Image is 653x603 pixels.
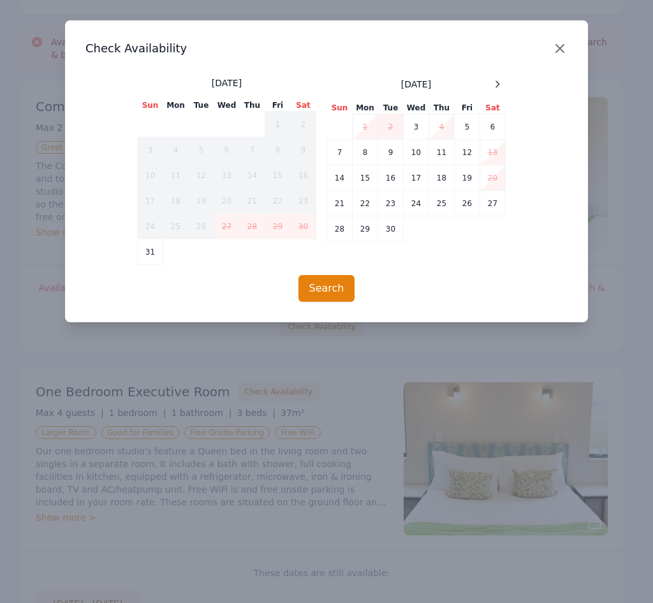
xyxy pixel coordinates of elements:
td: 28 [327,216,353,242]
td: 1 [265,112,291,137]
td: 22 [265,188,291,214]
td: 21 [327,191,353,216]
span: [DATE] [212,77,242,89]
th: Fri [455,102,480,114]
th: Thu [240,100,265,112]
th: Fri [265,100,291,112]
td: 11 [163,163,189,188]
td: 20 [480,165,506,191]
td: 27 [214,214,240,239]
td: 24 [138,214,163,239]
th: Wed [404,102,429,114]
td: 5 [189,137,214,163]
td: 3 [138,137,163,163]
td: 9 [378,140,404,165]
th: Sat [480,102,506,114]
td: 29 [265,214,291,239]
td: 2 [378,114,404,140]
td: 13 [480,140,506,165]
td: 14 [327,165,353,191]
td: 14 [240,163,265,188]
td: 19 [455,165,480,191]
td: 2 [291,112,316,137]
td: 10 [404,140,429,165]
td: 25 [429,191,455,216]
td: 1 [353,114,378,140]
button: Search [298,275,355,302]
td: 12 [189,163,214,188]
td: 27 [480,191,506,216]
th: Sun [327,102,353,114]
td: 10 [138,163,163,188]
td: 16 [378,165,404,191]
td: 30 [291,214,316,239]
td: 4 [429,114,455,140]
td: 15 [265,163,291,188]
td: 11 [429,140,455,165]
th: Mon [163,100,189,112]
td: 6 [214,137,240,163]
td: 31 [138,239,163,265]
td: 19 [189,188,214,214]
th: Mon [353,102,378,114]
td: 13 [214,163,240,188]
td: 30 [378,216,404,242]
td: 29 [353,216,378,242]
td: 20 [214,188,240,214]
td: 24 [404,191,429,216]
td: 25 [163,214,189,239]
td: 3 [404,114,429,140]
th: Tue [378,102,404,114]
td: 5 [455,114,480,140]
td: 18 [163,188,189,214]
td: 8 [353,140,378,165]
th: Tue [189,100,214,112]
h3: Check Availability [85,41,568,56]
td: 21 [240,188,265,214]
th: Sat [291,100,316,112]
th: Thu [429,102,455,114]
td: 23 [291,188,316,214]
th: Wed [214,100,240,112]
td: 26 [189,214,214,239]
td: 22 [353,191,378,216]
td: 17 [138,188,163,214]
td: 28 [240,214,265,239]
td: 4 [163,137,189,163]
td: 12 [455,140,480,165]
span: [DATE] [401,78,431,91]
th: Sun [138,100,163,112]
td: 23 [378,191,404,216]
td: 16 [291,163,316,188]
td: 7 [327,140,353,165]
td: 18 [429,165,455,191]
td: 8 [265,137,291,163]
td: 6 [480,114,506,140]
td: 26 [455,191,480,216]
td: 9 [291,137,316,163]
td: 15 [353,165,378,191]
td: 7 [240,137,265,163]
td: 17 [404,165,429,191]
